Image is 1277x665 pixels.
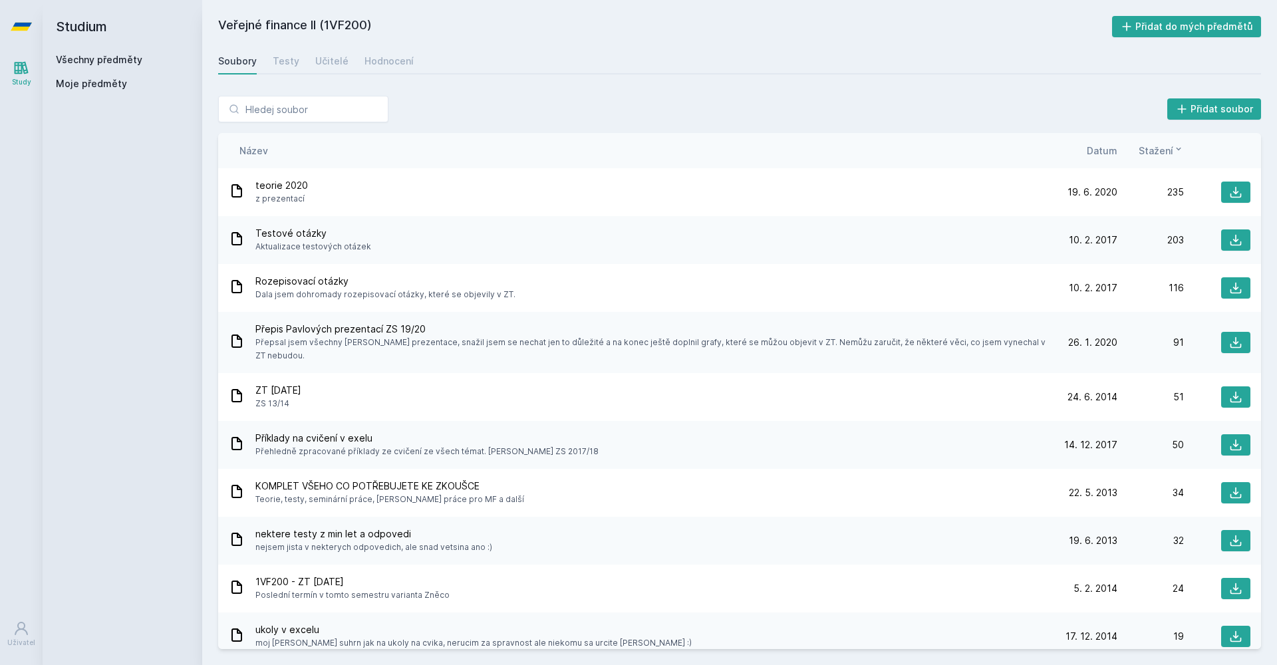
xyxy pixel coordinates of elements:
[255,445,599,458] span: Přehledně zpracované příklady ze cvičení ze všech témat. [PERSON_NAME] ZS 2017/18
[1064,438,1117,452] span: 14. 12. 2017
[218,55,257,68] div: Soubory
[255,384,301,397] span: ZT [DATE]
[1117,233,1184,247] div: 203
[255,575,450,589] span: 1VF200 - ZT [DATE]
[255,336,1046,362] span: Přepsal jsem všechny [PERSON_NAME] prezentace, snažil jsem se nechat jen to důležité a na konec j...
[1069,281,1117,295] span: 10. 2. 2017
[12,77,31,87] div: Study
[1069,486,1117,499] span: 22. 5. 2013
[255,275,515,288] span: Rozepisovací otázky
[1067,390,1117,404] span: 24. 6. 2014
[255,397,301,410] span: ZS 13/14
[56,77,127,90] span: Moje předměty
[255,179,308,192] span: teorie 2020
[1117,281,1184,295] div: 116
[255,623,692,636] span: ukoly v excelu
[1087,144,1117,158] button: Datum
[255,589,450,602] span: Poslední termín v tomto semestru varianta Zněco
[273,48,299,74] a: Testy
[1139,144,1173,158] span: Stažení
[1065,630,1117,643] span: 17. 12. 2014
[1068,336,1117,349] span: 26. 1. 2020
[255,323,1046,336] span: Přepis Pavlových prezentací ZS 19/20
[255,432,599,445] span: Příklady na cvičení v exelu
[7,638,35,648] div: Uživatel
[1117,486,1184,499] div: 34
[255,493,524,506] span: Teorie, testy, seminární práce, [PERSON_NAME] práce pro MF a další
[218,48,257,74] a: Soubory
[239,144,268,158] button: Název
[255,541,492,554] span: nejsem jista v nekterych odpovedich, ale snad vetsina ano :)
[364,48,414,74] a: Hodnocení
[315,55,349,68] div: Učitelé
[1117,336,1184,349] div: 91
[1073,582,1117,595] span: 5. 2. 2014
[1167,98,1262,120] button: Přidat soubor
[1117,630,1184,643] div: 19
[3,53,40,94] a: Study
[1067,186,1117,199] span: 19. 6. 2020
[364,55,414,68] div: Hodnocení
[3,614,40,654] a: Uživatel
[255,192,308,205] span: z prezentací
[1112,16,1262,37] button: Přidat do mých předmětů
[255,636,692,650] span: moj [PERSON_NAME] suhrn jak na ukoly na cvika, nerucim za spravnost ale niekomu sa urcite [PERSON...
[255,227,371,240] span: Testové otázky
[1139,144,1184,158] button: Stažení
[1117,438,1184,452] div: 50
[1117,186,1184,199] div: 235
[315,48,349,74] a: Učitelé
[218,16,1112,37] h2: Veřejné finance II (1VF200)
[1069,233,1117,247] span: 10. 2. 2017
[255,288,515,301] span: Dala jsem dohromady rozepisovací otázky, které se objevily v ZT.
[255,240,371,253] span: Aktualizace testových otázek
[56,54,142,65] a: Všechny předměty
[1069,534,1117,547] span: 19. 6. 2013
[1117,534,1184,547] div: 32
[273,55,299,68] div: Testy
[255,479,524,493] span: KOMPLET VŠEHO CO POTŘEBUJETE KE ZKOUŠCE
[1117,582,1184,595] div: 24
[1117,390,1184,404] div: 51
[255,527,492,541] span: nektere testy z min let a odpovedi
[218,96,388,122] input: Hledej soubor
